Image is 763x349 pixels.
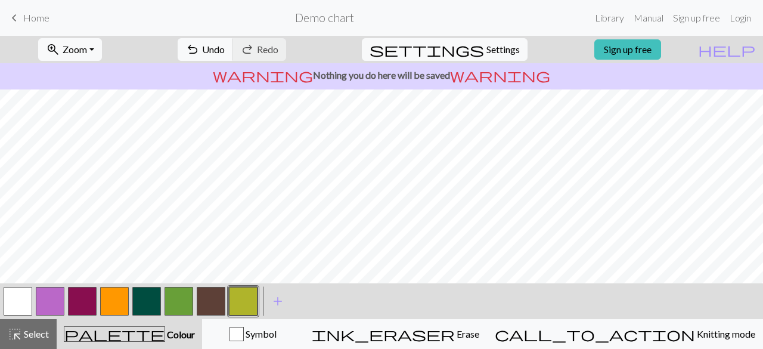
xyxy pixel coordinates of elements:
[22,328,49,339] span: Select
[594,39,661,60] a: Sign up free
[185,41,200,58] span: undo
[486,42,520,57] span: Settings
[271,293,285,310] span: add
[590,6,629,30] a: Library
[5,68,758,82] p: Nothing you do here will be saved
[64,326,165,342] span: palette
[668,6,725,30] a: Sign up free
[7,8,49,28] a: Home
[698,41,755,58] span: help
[7,10,21,26] span: keyboard_arrow_left
[202,319,304,349] button: Symbol
[455,328,479,339] span: Erase
[202,44,225,55] span: Undo
[370,42,484,57] i: Settings
[213,67,313,84] span: warning
[244,328,277,339] span: Symbol
[695,328,755,339] span: Knitting mode
[46,41,60,58] span: zoom_in
[57,319,202,349] button: Colour
[23,12,49,23] span: Home
[8,326,22,342] span: highlight_alt
[362,38,528,61] button: SettingsSettings
[495,326,695,342] span: call_to_action
[63,44,87,55] span: Zoom
[629,6,668,30] a: Manual
[304,319,487,349] button: Erase
[178,38,233,61] button: Undo
[725,6,756,30] a: Login
[165,329,195,340] span: Colour
[312,326,455,342] span: ink_eraser
[487,319,763,349] button: Knitting mode
[295,11,354,24] h2: Demo chart
[370,41,484,58] span: settings
[38,38,102,61] button: Zoom
[450,67,550,84] span: warning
